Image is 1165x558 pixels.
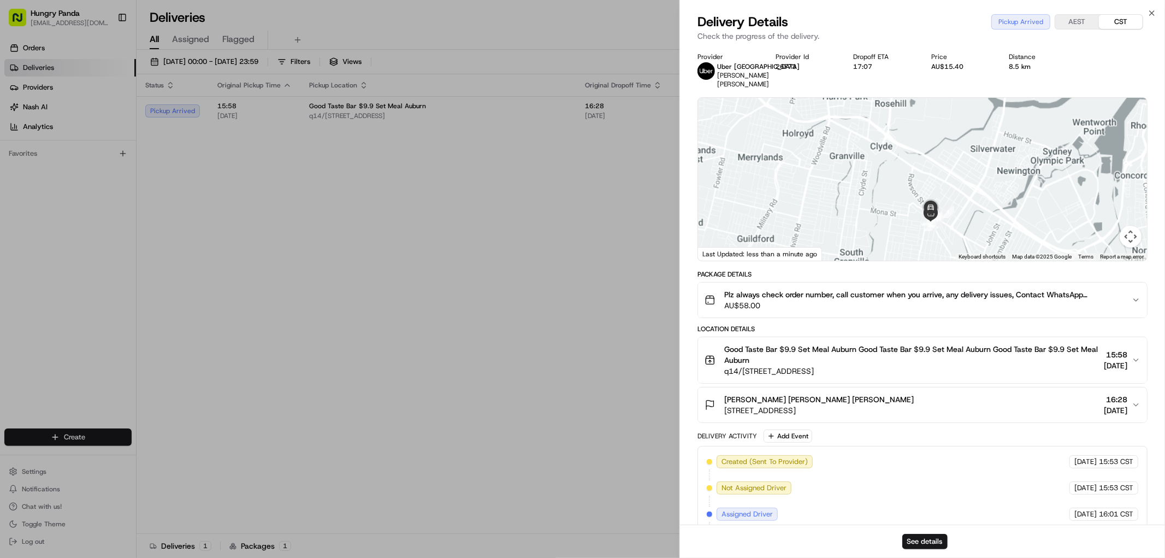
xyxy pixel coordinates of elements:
[91,169,94,178] span: •
[11,142,73,151] div: Past conversations
[724,394,914,405] span: [PERSON_NAME] [PERSON_NAME] [PERSON_NAME]
[717,71,769,89] span: [PERSON_NAME] [PERSON_NAME]
[7,240,88,260] a: 📗Knowledge Base
[49,104,179,115] div: Start new chat
[776,62,796,71] button: 26F73
[97,169,122,178] span: 8月19日
[11,245,20,254] div: 📗
[109,271,132,279] span: Pylon
[11,104,31,124] img: 1736555255976-a54dd68f-1ca7-489b-9aae-adbdc363a1c4
[854,62,914,71] div: 17:07
[49,115,150,124] div: We're available if you need us!
[902,534,948,549] button: See details
[77,271,132,279] a: Powered byPylon
[724,289,1123,300] span: Plz always check order number, call customer when you arrive, any delivery issues, Contact WhatsA...
[697,325,1148,333] div: Location Details
[34,169,88,178] span: [PERSON_NAME]
[22,244,84,255] span: Knowledge Base
[1104,349,1127,360] span: 15:58
[854,52,914,61] div: Dropoff ETA
[722,483,786,493] span: Not Assigned Driver
[1078,254,1093,260] a: Terms (opens in new tab)
[186,108,199,121] button: Start new chat
[11,11,33,33] img: Nash
[88,240,180,260] a: 💻API Documentation
[724,405,914,416] span: [STREET_ADDRESS]
[925,219,937,231] div: 18
[11,159,28,177] img: Bea Lacdao
[11,44,199,61] p: Welcome 👋
[28,71,180,82] input: Clear
[698,283,1147,318] button: Plz always check order number, call customer when you arrive, any delivery issues, Contact WhatsA...
[722,509,773,519] span: Assigned Driver
[701,246,737,261] a: Open this area in Google Maps (opens a new window)
[701,246,737,261] img: Google
[1012,254,1072,260] span: Map data ©2025 Google
[959,253,1006,261] button: Keyboard shortcuts
[698,247,822,261] div: Last Updated: less than a minute ago
[1104,394,1127,405] span: 16:28
[23,104,43,124] img: 1753817452368-0c19585d-7be3-40d9-9a41-2dc781b3d1eb
[1099,457,1133,467] span: 15:53 CST
[724,366,1099,377] span: q14/[STREET_ADDRESS]
[1074,483,1097,493] span: [DATE]
[698,387,1147,422] button: [PERSON_NAME] [PERSON_NAME] [PERSON_NAME][STREET_ADDRESS]16:28[DATE]
[42,199,68,208] span: 8月15日
[22,170,31,179] img: 1736555255976-a54dd68f-1ca7-489b-9aae-adbdc363a1c4
[1099,15,1143,29] button: CST
[1055,15,1099,29] button: AEST
[722,457,808,467] span: Created (Sent To Provider)
[764,430,812,443] button: Add Event
[724,344,1099,366] span: Good Taste Bar $9.9 Set Meal Auburn Good Taste Bar $9.9 Set Meal Auburn Good Taste Bar $9.9 Set M...
[698,337,1147,383] button: Good Taste Bar $9.9 Set Meal Auburn Good Taste Bar $9.9 Set Meal Auburn Good Taste Bar $9.9 Set M...
[1099,483,1133,493] span: 15:53 CST
[697,62,715,80] img: uber-new-logo.jpeg
[697,13,788,31] span: Delivery Details
[1074,509,1097,519] span: [DATE]
[36,199,40,208] span: •
[697,31,1148,42] p: Check the progress of the delivery.
[717,62,800,71] span: Uber [GEOGRAPHIC_DATA]
[1100,254,1144,260] a: Report a map error
[1099,509,1133,519] span: 16:01 CST
[1104,360,1127,371] span: [DATE]
[931,52,992,61] div: Price
[169,140,199,153] button: See all
[1009,52,1070,61] div: Distance
[1074,457,1097,467] span: [DATE]
[697,270,1148,279] div: Package Details
[697,432,757,440] div: Delivery Activity
[92,245,101,254] div: 💻
[1120,226,1142,248] button: Map camera controls
[1009,62,1070,71] div: 8.5 km
[103,244,175,255] span: API Documentation
[942,206,954,218] div: 1
[724,300,1123,311] span: AU$58.00
[931,62,992,71] div: AU$15.40
[776,52,836,61] div: Provider Id
[1104,405,1127,416] span: [DATE]
[697,52,758,61] div: Provider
